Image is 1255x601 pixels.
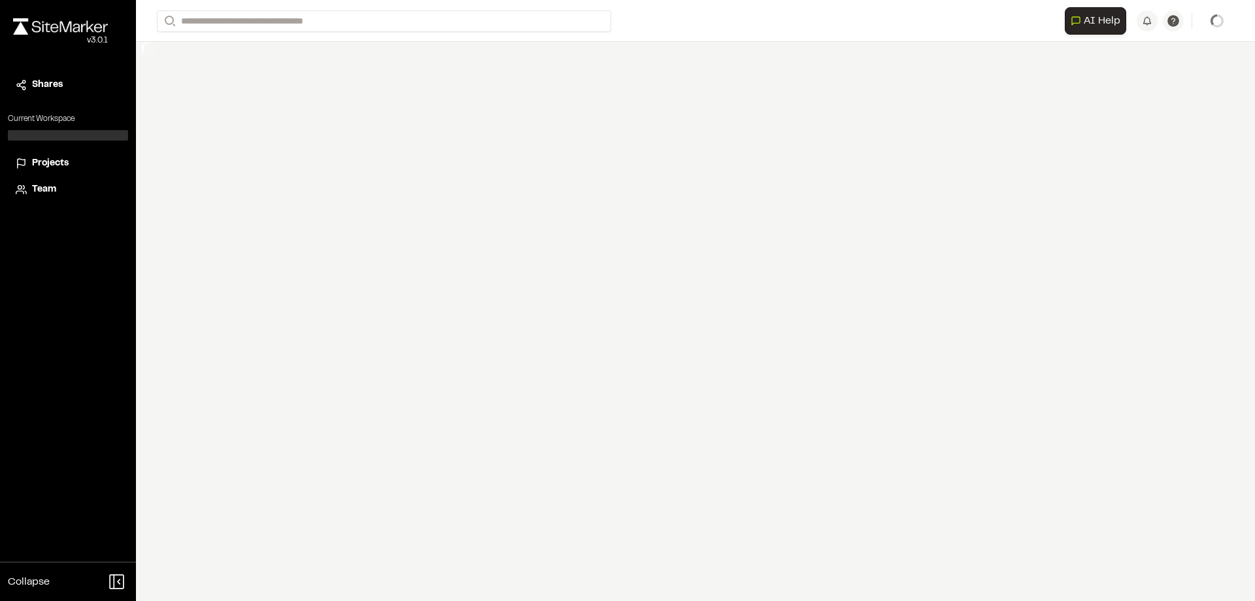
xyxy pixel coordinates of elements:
[32,182,56,197] span: Team
[1084,13,1120,29] span: AI Help
[13,18,108,35] img: rebrand.png
[1065,7,1126,35] button: Open AI Assistant
[16,78,120,92] a: Shares
[8,113,128,125] p: Current Workspace
[16,156,120,171] a: Projects
[1065,7,1131,35] div: Open AI Assistant
[157,10,180,32] button: Search
[13,35,108,46] div: Oh geez...please don't...
[32,156,69,171] span: Projects
[32,78,63,92] span: Shares
[16,182,120,197] a: Team
[8,574,50,590] span: Collapse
